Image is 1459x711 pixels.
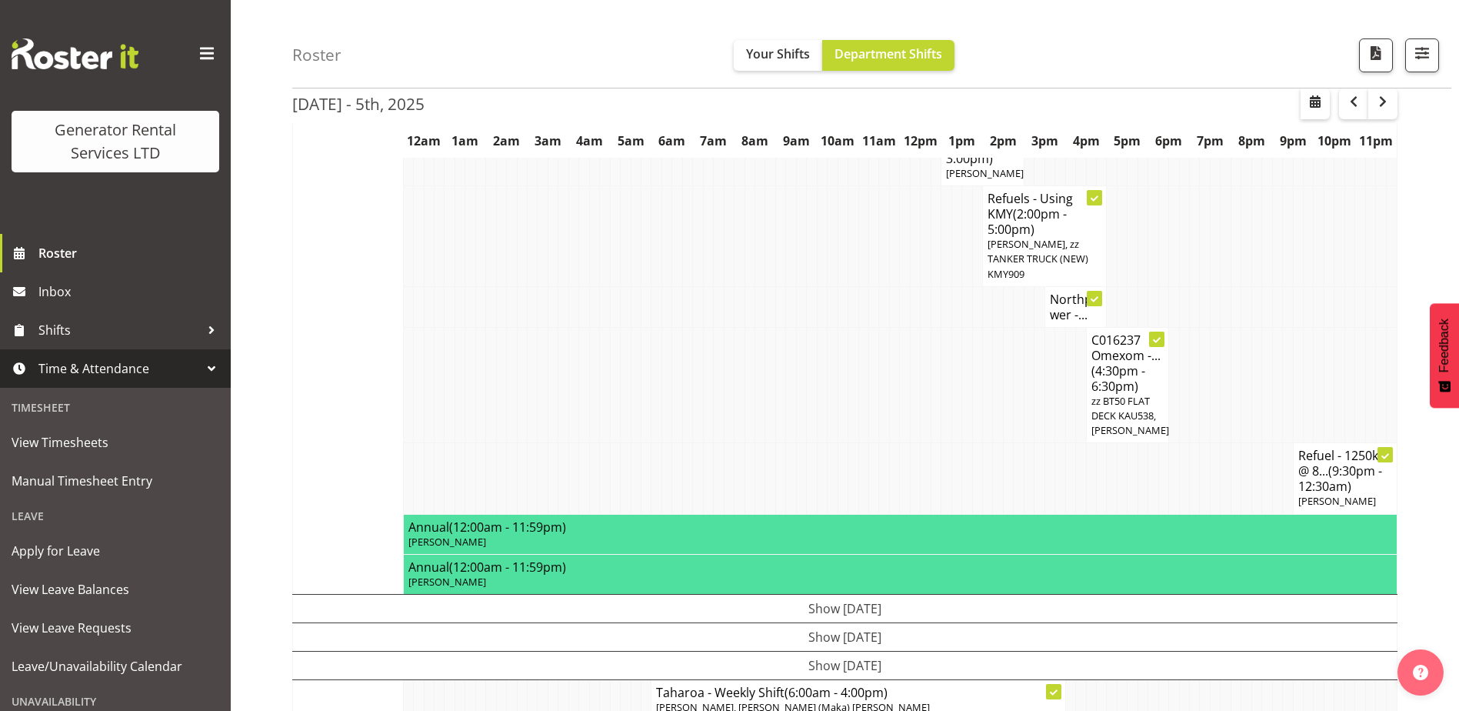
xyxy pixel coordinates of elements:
span: View Leave Balances [12,578,219,601]
th: 3am [528,123,569,159]
th: 7pm [1190,123,1231,159]
th: 12pm [900,123,941,159]
th: 4am [568,123,610,159]
span: (2:00pm - 5:00pm) [988,205,1067,238]
th: 2am [486,123,528,159]
h4: Annual [408,559,1392,575]
th: 9am [775,123,817,159]
h4: Roster [292,46,341,64]
span: [PERSON_NAME], zz TANKER TRUCK (NEW) KMY909 [988,237,1088,280]
span: View Timesheets [12,431,219,454]
th: 5am [610,123,651,159]
button: Download a PDF of the roster according to the set date range. [1359,38,1393,72]
th: 8pm [1231,123,1272,159]
span: (12:00am - 11:59pm) [449,559,566,576]
span: Shifts [38,319,200,342]
div: Generator Rental Services LTD [27,118,204,165]
span: Leave/Unavailability Calendar [12,655,219,678]
span: Department Shifts [834,45,942,62]
span: [PERSON_NAME] [946,166,1024,180]
div: Timesheet [4,392,227,423]
th: 11am [858,123,900,159]
button: Feedback - Show survey [1430,303,1459,408]
td: Show [DATE] [293,651,1397,679]
h4: Refuel - 1250kva @ 8... [1298,448,1392,494]
th: 10pm [1314,123,1355,159]
span: Roster [38,242,223,265]
th: 11pm [1355,123,1397,159]
img: Rosterit website logo [12,38,138,69]
th: 6am [651,123,693,159]
span: (4:30pm - 6:30pm) [1091,362,1145,395]
h4: Northpower -... [1050,292,1102,322]
a: View Leave Requests [4,609,227,647]
th: 2pm [982,123,1024,159]
h2: [DATE] - 5th, 2025 [292,94,425,114]
button: Department Shifts [822,40,954,71]
h4: Refuels - Using KMY [988,191,1101,237]
h4: Annual [408,519,1392,535]
h4: Taharoa - Weekly Shift [656,685,1060,700]
a: View Leave Balances [4,570,227,609]
th: 12am [403,123,445,159]
span: Apply for Leave [12,539,219,562]
a: View Timesheets [4,423,227,462]
span: (12:00am - 11:59pm) [449,519,566,536]
span: (9:30pm - 12:30am) [1298,462,1382,495]
button: Your Shifts [734,40,822,71]
td: Show [DATE] [293,594,1397,623]
th: 3pm [1024,123,1065,159]
span: Feedback [1437,319,1451,372]
th: 9pm [1272,123,1314,159]
span: [PERSON_NAME] [408,575,486,589]
th: 8am [734,123,776,159]
button: Select a specific date within the roster. [1301,88,1330,119]
span: [PERSON_NAME] [1298,494,1376,508]
th: 5pm [1107,123,1148,159]
img: help-xxl-2.png [1413,665,1428,680]
td: Show [DATE] [293,623,1397,651]
th: 1pm [941,123,983,159]
span: Time & Attendance [38,357,200,380]
span: (6:00am - 4:00pm) [784,684,888,701]
button: Filter Shifts [1405,38,1439,72]
span: Manual Timesheet Entry [12,469,219,492]
a: Apply for Leave [4,532,227,570]
div: Leave [4,500,227,532]
a: Manual Timesheet Entry [4,462,227,500]
span: Inbox [38,280,223,303]
span: Your Shifts [746,45,810,62]
th: 1am [445,123,486,159]
span: zz BT50 FLAT DECK KAU538, [PERSON_NAME] [1091,394,1169,437]
th: 7am [693,123,734,159]
span: View Leave Requests [12,616,219,639]
a: Leave/Unavailability Calendar [4,647,227,686]
span: [PERSON_NAME] [408,535,486,549]
th: 4pm [1065,123,1107,159]
h4: C016237 Omexom -... [1091,332,1164,394]
th: 6pm [1148,123,1190,159]
th: 10am [817,123,858,159]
